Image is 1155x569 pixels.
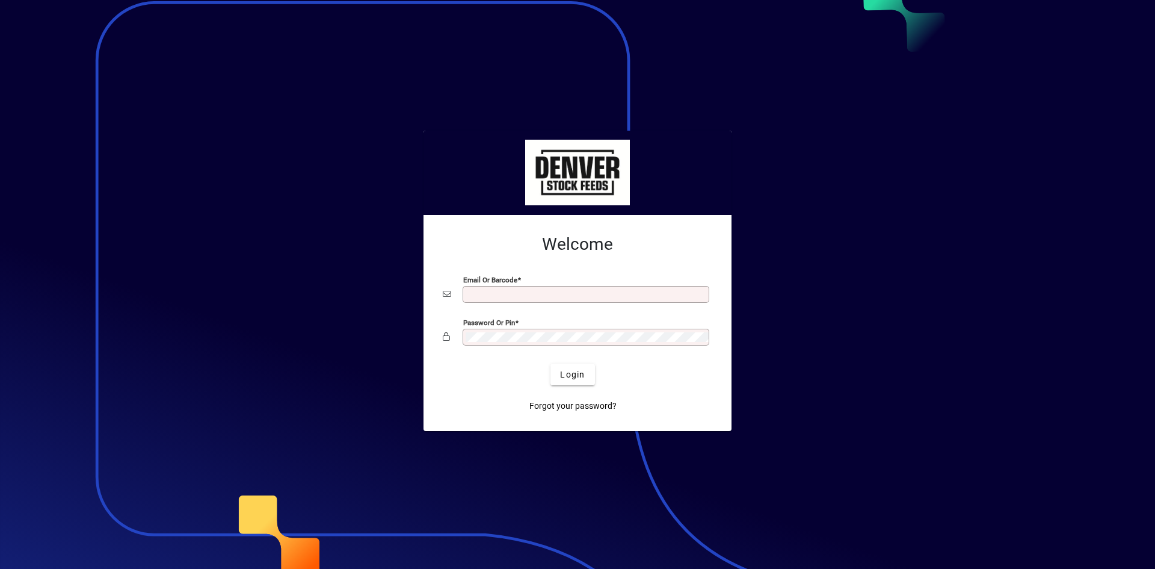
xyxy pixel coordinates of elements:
[463,276,517,284] mat-label: Email or Barcode
[525,395,621,417] a: Forgot your password?
[463,319,515,327] mat-label: Password or Pin
[443,234,712,255] h2: Welcome
[529,400,617,412] span: Forgot your password?
[550,364,594,385] button: Login
[560,368,585,381] span: Login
